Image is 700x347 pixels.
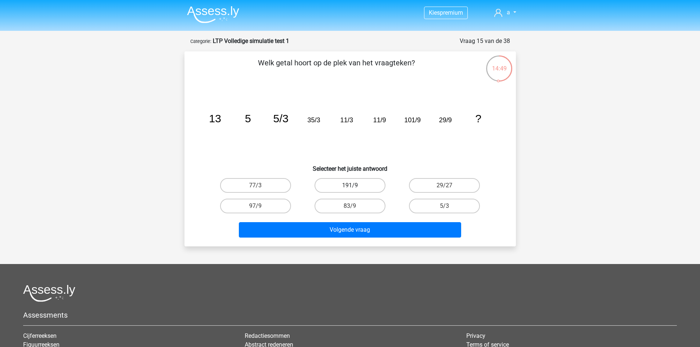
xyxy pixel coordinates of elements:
label: 97/9 [220,199,291,213]
a: Privacy [466,332,485,339]
img: Assessly logo [23,285,75,302]
tspan: 35/3 [307,116,320,124]
a: a [491,8,519,17]
span: premium [440,9,463,16]
tspan: 11/9 [373,116,386,124]
button: Volgende vraag [239,222,461,238]
tspan: 5/3 [273,112,288,124]
div: 14:49 [485,55,513,73]
tspan: 101/9 [404,116,421,124]
label: 29/27 [409,178,480,193]
tspan: 13 [209,112,221,124]
label: 191/9 [315,178,385,193]
tspan: 5 [245,112,251,124]
tspan: 11/3 [340,116,353,124]
tspan: ? [475,112,481,124]
small: Categorie: [190,39,211,44]
tspan: 29/9 [439,116,452,124]
strong: LTP Volledige simulatie test 1 [213,37,289,44]
img: Assessly [187,6,239,23]
a: Kiespremium [424,8,467,18]
div: Vraag 15 van de 38 [460,37,510,46]
a: Redactiesommen [245,332,290,339]
span: Kies [429,9,440,16]
h6: Selecteer het juiste antwoord [196,159,504,172]
h5: Assessments [23,311,677,319]
a: Cijferreeksen [23,332,57,339]
label: 83/9 [315,199,385,213]
label: 77/3 [220,178,291,193]
span: a [507,9,510,16]
label: 5/3 [409,199,480,213]
p: Welk getal hoort op de plek van het vraagteken? [196,57,477,79]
